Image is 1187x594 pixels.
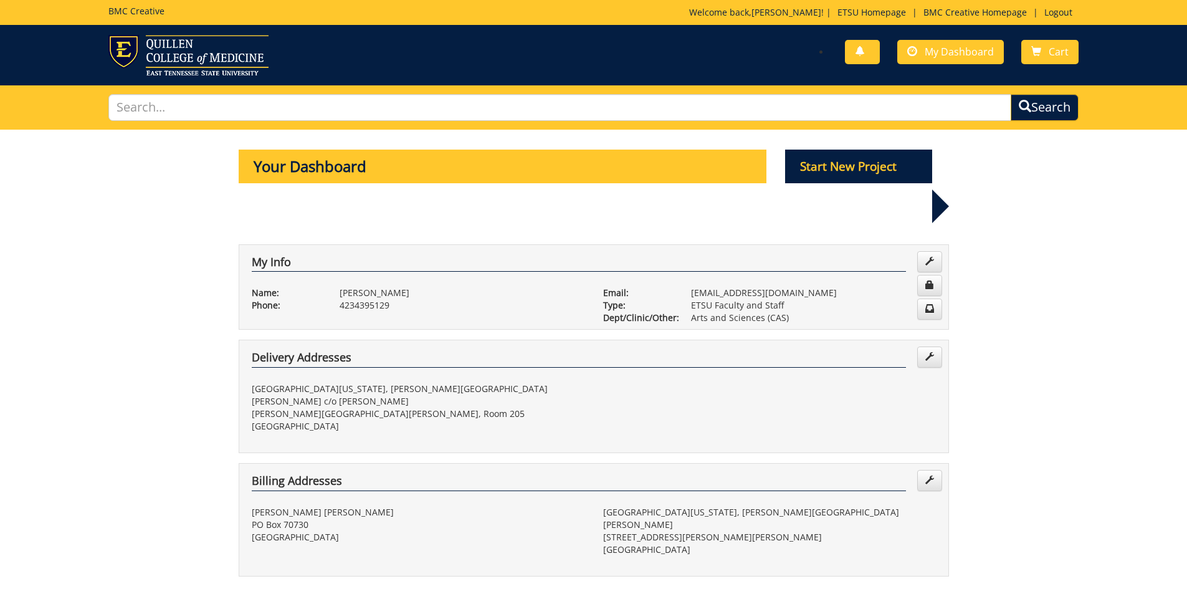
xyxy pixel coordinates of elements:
p: [PERSON_NAME][GEOGRAPHIC_DATA][PERSON_NAME], Room 205 [252,408,584,420]
p: [EMAIL_ADDRESS][DOMAIN_NAME] [691,287,936,299]
img: ETSU logo [108,35,269,75]
a: Edit Info [917,251,942,272]
p: Type: [603,299,672,312]
a: Cart [1021,40,1079,64]
span: Cart [1049,45,1069,59]
p: [GEOGRAPHIC_DATA][US_STATE], [PERSON_NAME][GEOGRAPHIC_DATA][PERSON_NAME] [603,506,936,531]
a: Edit Addresses [917,470,942,491]
p: [PERSON_NAME] [PERSON_NAME] [252,506,584,519]
p: Phone: [252,299,321,312]
input: Search... [108,94,1012,121]
p: [GEOGRAPHIC_DATA] [252,420,584,433]
a: My Dashboard [897,40,1004,64]
a: ETSU Homepage [831,6,912,18]
a: [PERSON_NAME] [751,6,821,18]
h4: My Info [252,256,906,272]
a: Start New Project [785,161,932,173]
h4: Delivery Addresses [252,352,906,368]
p: Your Dashboard [239,150,767,183]
a: Change Communication Preferences [917,299,942,320]
a: Edit Addresses [917,347,942,368]
p: Start New Project [785,150,932,183]
a: Change Password [917,275,942,296]
a: BMC Creative Homepage [917,6,1033,18]
p: Arts and Sciences (CAS) [691,312,936,324]
p: [GEOGRAPHIC_DATA] [252,531,584,544]
p: [STREET_ADDRESS][PERSON_NAME][PERSON_NAME] [603,531,936,544]
p: [GEOGRAPHIC_DATA] [603,544,936,556]
h4: Billing Addresses [252,475,906,491]
p: Dept/Clinic/Other: [603,312,672,324]
p: [PERSON_NAME] [340,287,584,299]
p: 4234395129 [340,299,584,312]
p: Welcome back, ! | | | [689,6,1079,19]
p: Email: [603,287,672,299]
p: Name: [252,287,321,299]
p: PO Box 70730 [252,519,584,531]
span: My Dashboard [925,45,994,59]
h5: BMC Creative [108,6,164,16]
p: ETSU Faculty and Staff [691,299,936,312]
p: [GEOGRAPHIC_DATA][US_STATE], [PERSON_NAME][GEOGRAPHIC_DATA][PERSON_NAME] c/o [PERSON_NAME] [252,383,584,408]
a: Logout [1038,6,1079,18]
button: Search [1011,94,1079,121]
